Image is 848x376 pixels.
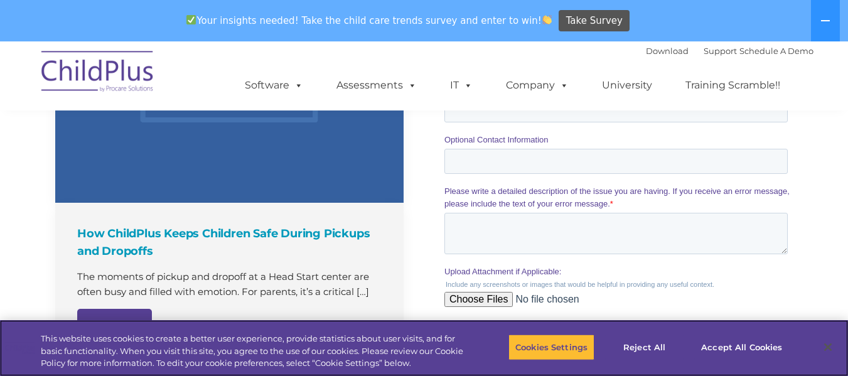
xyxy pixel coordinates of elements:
span: Your insights needed! Take the child care trends survey and enter to win! [181,8,557,33]
a: Read more [77,309,152,339]
font: | [646,46,813,56]
a: IT [437,73,485,98]
button: Cookies Settings [508,334,594,360]
img: 👏 [542,15,552,24]
a: University [589,73,665,98]
div: This website uses cookies to create a better user experience, provide statistics about user visit... [41,333,466,370]
img: ✅ [186,15,196,24]
a: Training Scramble!! [673,73,793,98]
span: Phone number [174,134,228,144]
a: Schedule A Demo [739,46,813,56]
a: Download [646,46,689,56]
span: Last name [174,83,213,92]
a: Assessments [324,73,429,98]
a: Software [232,73,316,98]
span: Take Survey [566,10,623,32]
button: Accept All Cookies [694,334,789,360]
img: ChildPlus by Procare Solutions [35,42,161,105]
a: Take Survey [559,10,630,32]
a: Support [704,46,737,56]
a: Company [493,73,581,98]
p: The moments of pickup and dropoff at a Head Start center are often busy and filled with emotion. ... [77,269,385,299]
h4: How ChildPlus Keeps Children Safe During Pickups and Dropoffs [77,225,385,260]
button: Close [814,333,842,361]
button: Reject All [605,334,684,360]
